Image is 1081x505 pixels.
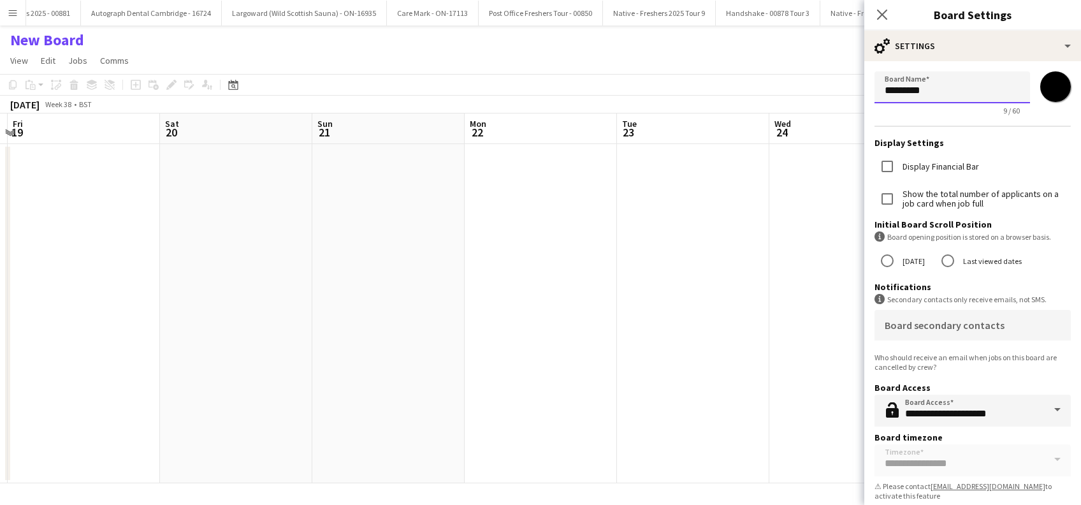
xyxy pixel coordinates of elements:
[716,1,820,26] button: Handshake - 00878 Tour 3
[820,1,937,26] button: Native - Freshers 2025 Tour 15
[874,137,1071,149] h3: Display Settings
[36,52,61,69] a: Edit
[874,219,1071,230] h3: Initial Board Scroll Position
[316,125,333,140] span: 21
[387,1,479,26] button: Care Mark - ON-17113
[165,118,179,129] span: Sat
[163,125,179,140] span: 20
[63,52,92,69] a: Jobs
[864,31,1081,61] div: Settings
[773,125,791,140] span: 24
[100,55,129,66] span: Comms
[95,52,134,69] a: Comms
[10,98,40,111] div: [DATE]
[41,55,55,66] span: Edit
[993,106,1030,115] span: 9 / 60
[42,99,74,109] span: Week 38
[10,31,84,50] h1: New Board
[864,6,1081,23] h3: Board Settings
[885,319,1005,332] mat-label: Board secondary contacts
[900,251,925,271] label: [DATE]
[222,1,387,26] button: Largoward (Wild Scottish Sauna) - ON-16935
[317,118,333,129] span: Sun
[603,1,716,26] button: Native - Freshers 2025 Tour 9
[10,55,28,66] span: View
[874,432,1071,443] h3: Board timezone
[79,99,92,109] div: BST
[900,189,1071,209] label: Show the total number of applicants on a job card when job full
[468,125,486,140] span: 22
[13,118,23,129] span: Fri
[68,55,87,66] span: Jobs
[874,281,1071,293] h3: Notifications
[620,125,637,140] span: 23
[5,52,33,69] a: View
[874,353,1071,372] div: Who should receive an email when jobs on this board are cancelled by crew?
[874,382,1071,393] h3: Board Access
[11,125,23,140] span: 19
[874,481,1071,501] div: ⚠ Please contact to activate this feature
[874,294,1071,305] div: Secondary contacts only receive emails, not SMS.
[900,162,979,172] label: Display Financial Bar
[961,251,1022,271] label: Last viewed dates
[470,118,486,129] span: Mon
[774,118,791,129] span: Wed
[81,1,222,26] button: Autograph Dental Cambridge - 16724
[931,481,1045,491] a: [EMAIL_ADDRESS][DOMAIN_NAME]
[874,231,1071,242] div: Board opening position is stored on a browser basis.
[479,1,603,26] button: Post Office Freshers Tour - 00850
[622,118,637,129] span: Tue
